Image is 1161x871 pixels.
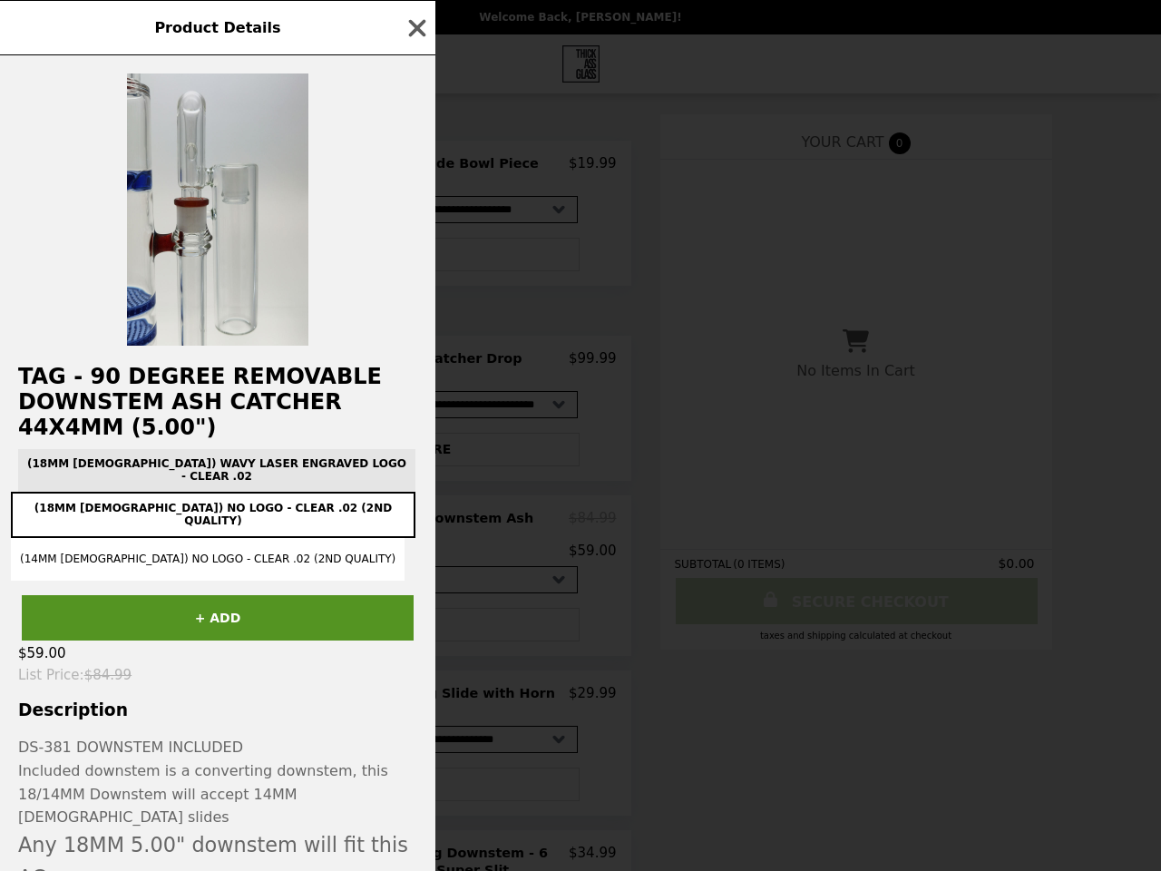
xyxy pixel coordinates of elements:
button: (14MM [DEMOGRAPHIC_DATA]) No Logo - Clear .02 (2nd Quality) [11,538,405,581]
span: Product Details [154,19,280,36]
p: DS-381 DOWNSTEM INCLUDED [18,736,417,759]
p: Included downstem is a converting downstem, this 18/14MM Downstem will accept 14MM [DEMOGRAPHIC_D... [18,759,417,829]
img: (18MM Male) No Logo - Clear .02 (2nd Quality) [127,73,308,346]
button: (18MM [DEMOGRAPHIC_DATA]) No Logo - Clear .02 (2nd Quality) [11,492,415,538]
span: $84.99 [84,667,132,683]
button: + ADD [22,595,414,641]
